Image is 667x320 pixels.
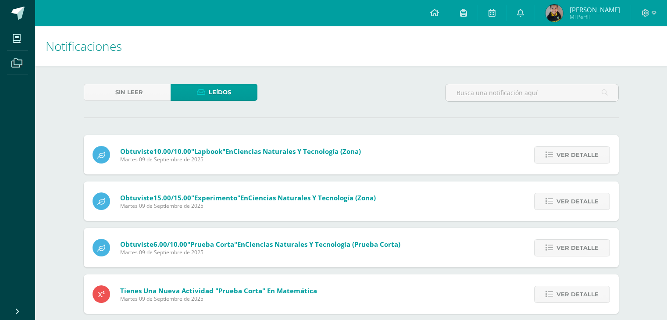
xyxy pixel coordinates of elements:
span: 6.00/10.00 [153,240,187,249]
span: Ver detalle [556,147,599,163]
span: Notificaciones [46,38,122,54]
span: [PERSON_NAME] [570,5,620,14]
span: "Prueba Corta" [187,240,237,249]
span: Mi Perfil [570,13,620,21]
span: Martes 09 de Septiembre de 2025 [120,156,361,163]
span: Obtuviste en [120,240,400,249]
a: Leídos [171,84,257,101]
span: Tienes una nueva actividad "Prueba Corta" En Matemática [120,286,317,295]
span: Ciencias Naturales y Tecnología (Zona) [233,147,361,156]
span: Martes 09 de Septiembre de 2025 [120,202,376,210]
span: Ver detalle [556,193,599,210]
span: Sin leer [115,84,143,100]
span: Obtuviste en [120,147,361,156]
span: Obtuviste en [120,193,376,202]
span: Ver detalle [556,240,599,256]
span: Martes 09 de Septiembre de 2025 [120,295,317,302]
span: Martes 09 de Septiembre de 2025 [120,249,400,256]
span: Ver detalle [556,286,599,302]
input: Busca una notificación aquí [446,84,618,101]
span: Ciencias Naturales y Tecnología (Zona) [248,193,376,202]
a: Sin leer [84,84,171,101]
span: Leídos [209,84,231,100]
img: 8341187d544a0b6c7f7ca1520b54fcd3.png [546,4,563,22]
span: 15.00/15.00 [153,193,191,202]
span: "Experimento" [191,193,240,202]
span: Ciencias Naturales y Tecnología (Prueba Corta) [245,240,400,249]
span: "Lapbook" [191,147,225,156]
span: 10.00/10.00 [153,147,191,156]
